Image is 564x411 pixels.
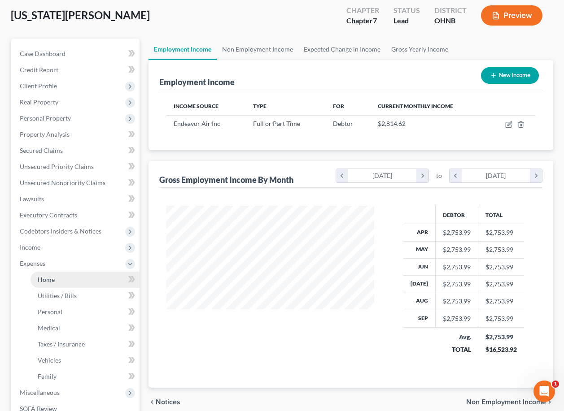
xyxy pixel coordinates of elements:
[443,228,471,237] div: $2,753.99
[31,288,140,304] a: Utilities / Bills
[31,272,140,288] a: Home
[31,320,140,336] a: Medical
[485,345,517,354] div: $16,523.92
[38,308,62,316] span: Personal
[13,126,140,143] a: Property Analysis
[13,46,140,62] a: Case Dashboard
[20,179,105,186] span: Unsecured Nonpriority Claims
[478,293,524,310] td: $2,753.99
[403,310,436,327] th: Sep
[478,224,524,241] td: $2,753.99
[20,147,63,154] span: Secured Claims
[253,120,300,127] span: Full or Part Time
[31,352,140,368] a: Vehicles
[298,39,386,60] a: Expected Change in Income
[466,398,546,406] span: Non Employment Income
[159,77,235,87] div: Employment Income
[443,263,471,272] div: $2,753.99
[13,62,140,78] a: Credit Report
[38,372,57,380] span: Family
[443,333,471,342] div: Avg.
[403,241,436,258] th: May
[530,169,542,182] i: chevron_right
[393,5,420,16] div: Status
[373,16,377,25] span: 7
[20,227,101,235] span: Codebtors Insiders & Notices
[20,98,58,106] span: Real Property
[436,171,442,180] span: to
[378,120,406,127] span: $2,814.62
[533,381,555,402] iframe: Intercom live chat
[11,9,150,22] span: [US_STATE][PERSON_NAME]
[393,16,420,26] div: Lead
[38,292,77,299] span: Utilities / Bills
[443,314,471,323] div: $2,753.99
[13,159,140,175] a: Unsecured Priority Claims
[378,103,453,109] span: Current Monthly Income
[466,398,553,406] button: Non Employment Income chevron_right
[174,103,219,109] span: Income Source
[20,114,71,122] span: Personal Property
[20,50,66,57] span: Case Dashboard
[20,195,44,203] span: Lawsuits
[346,5,379,16] div: Chapter
[333,103,344,109] span: For
[20,389,60,396] span: Miscellaneous
[346,16,379,26] div: Chapter
[443,245,471,254] div: $2,753.99
[443,345,471,354] div: TOTAL
[159,174,293,185] div: Gross Employment Income By Month
[13,175,140,191] a: Unsecured Nonpriority Claims
[156,398,180,406] span: Notices
[20,82,57,90] span: Client Profile
[450,169,462,182] i: chevron_left
[149,398,156,406] i: chevron_left
[38,340,85,348] span: Taxes / Insurance
[31,336,140,352] a: Taxes / Insurance
[38,324,60,332] span: Medical
[38,356,61,364] span: Vehicles
[13,207,140,223] a: Executory Contracts
[31,368,140,385] a: Family
[481,67,539,84] button: New Income
[552,381,559,388] span: 1
[478,310,524,327] td: $2,753.99
[478,258,524,275] td: $2,753.99
[546,398,553,406] i: chevron_right
[20,243,40,251] span: Income
[436,206,478,224] th: Debtor
[217,39,298,60] a: Non Employment Income
[403,293,436,310] th: Aug
[20,260,45,267] span: Expenses
[416,169,428,182] i: chevron_right
[403,258,436,275] th: Jun
[38,276,55,283] span: Home
[462,169,530,182] div: [DATE]
[20,66,58,74] span: Credit Report
[174,120,220,127] span: Endeavor Air Inc
[149,398,180,406] button: chevron_left Notices
[149,39,217,60] a: Employment Income
[336,169,348,182] i: chevron_left
[20,130,70,138] span: Property Analysis
[253,103,267,109] span: Type
[403,224,436,241] th: Apr
[478,206,524,224] th: Total
[20,163,94,170] span: Unsecured Priority Claims
[443,297,471,306] div: $2,753.99
[434,16,467,26] div: OHNB
[478,276,524,293] td: $2,753.99
[13,143,140,159] a: Secured Claims
[31,304,140,320] a: Personal
[348,169,417,182] div: [DATE]
[443,280,471,289] div: $2,753.99
[333,120,353,127] span: Debtor
[434,5,467,16] div: District
[478,241,524,258] td: $2,753.99
[20,211,77,219] span: Executory Contracts
[485,333,517,342] div: $2,753.99
[13,191,140,207] a: Lawsuits
[403,276,436,293] th: [DATE]
[481,5,542,26] button: Preview
[386,39,454,60] a: Gross Yearly Income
